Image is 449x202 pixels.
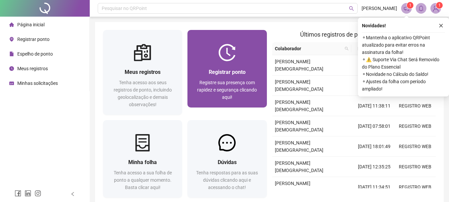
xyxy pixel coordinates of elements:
span: Últimos registros de ponto sincronizados [300,31,407,38]
span: instagram [35,190,41,197]
a: Meus registrosTenha acesso aos seus registros de ponto, incluindo geolocalização e demais observa... [103,30,182,115]
a: Registrar pontoRegistre sua presença com rapidez e segurança clicando aqui! [187,30,267,107]
span: Página inicial [17,22,45,27]
span: [PERSON_NAME][DEMOGRAPHIC_DATA] [275,160,323,173]
span: linkedin [25,190,31,197]
td: REGISTRO WEB [395,136,436,157]
td: [DATE] 18:02:07 [354,55,395,76]
span: Data/Hora [354,45,383,52]
span: search [343,44,350,54]
td: REGISTRO WEB [395,157,436,177]
td: REGISTRO WEB [395,177,436,197]
span: left [70,192,75,196]
span: close [439,23,443,28]
span: [PERSON_NAME][DEMOGRAPHIC_DATA] [275,120,323,132]
span: facebook [15,190,21,197]
span: Novidades ! [362,22,386,29]
span: Tenha acesso a sua folha de ponto a qualquer momento. Basta clicar aqui! [114,170,172,190]
span: [PERSON_NAME][DEMOGRAPHIC_DATA] [275,100,323,112]
td: [DATE] 12:39:43 [354,76,395,96]
span: ⚬ Ajustes da folha com período ampliado! [362,78,445,93]
span: [PERSON_NAME] [362,5,397,12]
a: DúvidasTenha respostas para as suas dúvidas clicando aqui e acessando o chat! [187,120,267,198]
span: [PERSON_NAME][DEMOGRAPHIC_DATA] [275,140,323,153]
a: Minha folhaTenha acesso a sua folha de ponto a qualquer momento. Basta clicar aqui! [103,120,182,198]
span: 1 [438,3,441,8]
span: environment [9,37,14,42]
span: ⚬ Novidade no Cálculo do Saldo! [362,71,445,78]
span: ⚬ Mantenha o aplicativo QRPoint atualizado para evitar erros na assinatura da folha! [362,34,445,56]
span: Colaborador [275,45,342,52]
span: [PERSON_NAME][DEMOGRAPHIC_DATA] [275,181,323,193]
span: search [349,6,354,11]
span: 1 [409,3,411,8]
span: Dúvidas [218,159,237,165]
span: Registrar ponto [209,69,246,75]
td: [DATE] 11:34:51 [354,177,395,197]
span: Meus registros [125,69,161,75]
span: clock-circle [9,66,14,71]
span: schedule [9,81,14,86]
span: Registre sua presença com rapidez e segurança clicando aqui! [197,80,257,100]
span: home [9,22,14,27]
span: Espelho de ponto [17,51,53,57]
td: [DATE] 18:01:49 [354,136,395,157]
img: 83923 [431,3,441,13]
td: REGISTRO WEB [395,116,436,136]
sup: 1 [407,2,413,9]
td: [DATE] 12:35:25 [354,157,395,177]
span: bell [418,5,424,11]
span: Tenha acesso aos seus registros de ponto, incluindo geolocalização e demais observações! [114,80,172,107]
span: Tenha respostas para as suas dúvidas clicando aqui e acessando o chat! [196,170,258,190]
span: Minha folha [128,159,157,165]
span: [PERSON_NAME][DEMOGRAPHIC_DATA] [275,59,323,72]
span: Registrar ponto [17,37,50,42]
span: Minhas solicitações [17,81,58,86]
th: Data/Hora [351,42,391,55]
span: [PERSON_NAME][DEMOGRAPHIC_DATA] [275,79,323,92]
sup: Atualize o seu contato no menu Meus Dados [436,2,443,9]
td: [DATE] 11:38:11 [354,96,395,116]
span: ⚬ ⚠️ Suporte Via Chat Será Removido do Plano Essencial [362,56,445,71]
span: notification [403,5,409,11]
span: file [9,52,14,56]
td: REGISTRO WEB [395,96,436,116]
td: [DATE] 07:58:01 [354,116,395,136]
span: Meus registros [17,66,48,71]
span: search [345,47,349,51]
